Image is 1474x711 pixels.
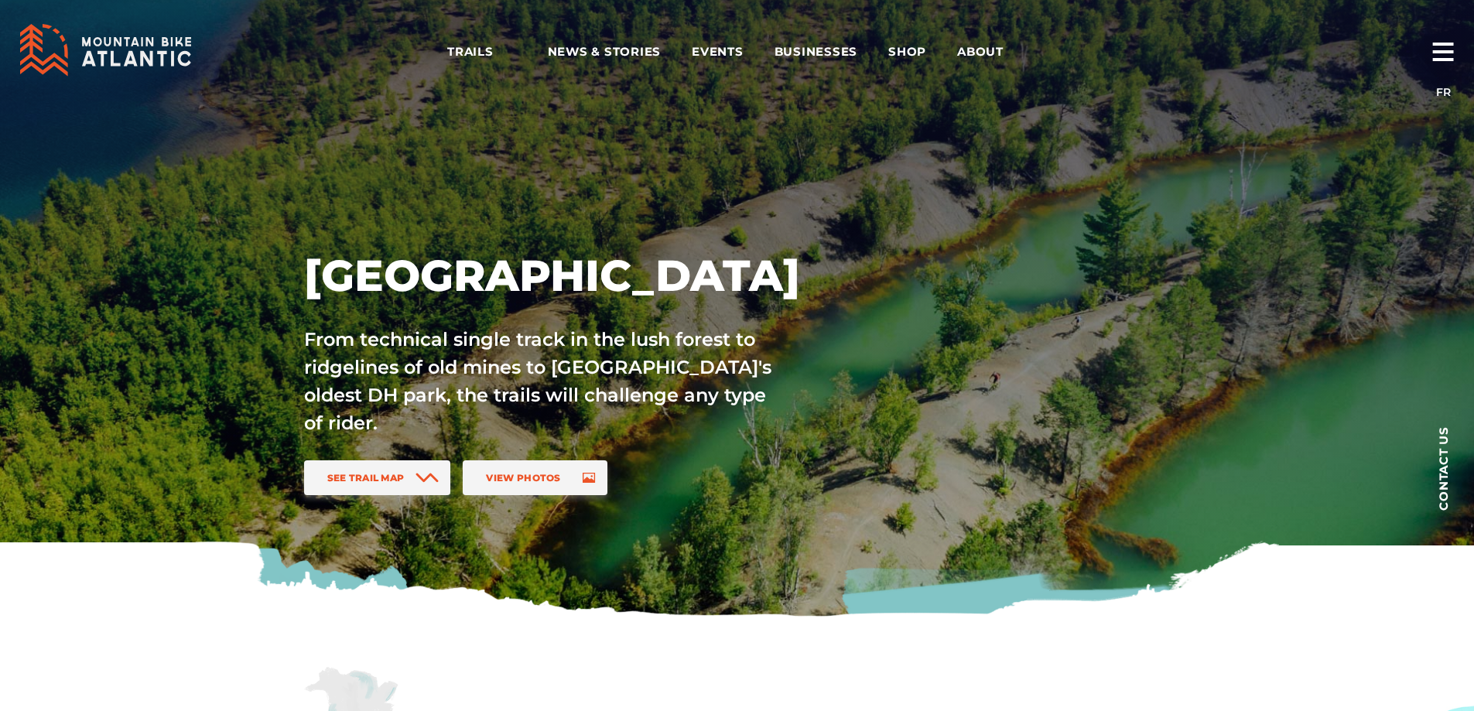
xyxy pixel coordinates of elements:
[1412,402,1474,534] a: Contact us
[1438,426,1449,511] span: Contact us
[327,472,405,484] span: See Trail Map
[692,44,744,60] span: Events
[447,44,517,60] span: Trails
[1436,85,1451,99] a: FR
[957,44,1027,60] span: About
[548,44,662,60] span: News & Stories
[486,472,560,484] span: View Photos
[888,44,926,60] span: Shop
[304,248,877,303] h1: [GEOGRAPHIC_DATA]
[304,460,451,495] a: See Trail Map
[463,460,607,495] a: View Photos
[775,44,858,60] span: Businesses
[304,326,775,437] p: From technical single track in the lush forest to ridgelines of old mines to [GEOGRAPHIC_DATA]'s ...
